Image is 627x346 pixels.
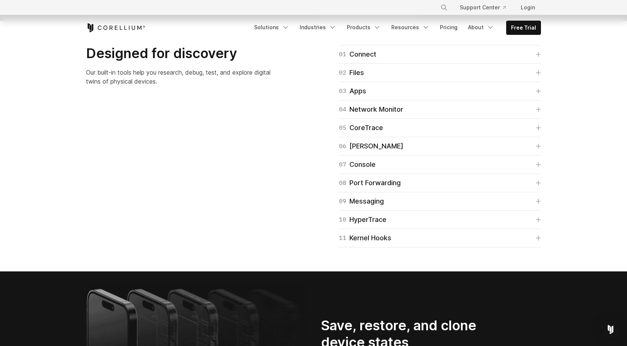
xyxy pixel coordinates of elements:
[437,1,451,14] button: Search
[339,178,346,188] span: 08
[339,233,346,243] span: 11
[339,233,391,243] div: Kernel Hooks
[339,178,541,188] a: 08Port Forwarding
[454,1,512,14] a: Support Center
[339,86,541,96] a: 03Apps
[339,49,541,60] a: 01Connect
[339,86,346,96] span: 03
[339,233,541,243] a: 11Kernel Hooks
[339,141,346,151] span: 06
[339,104,541,115] a: 04Network Monitor
[339,141,403,151] div: [PERSON_NAME]
[339,196,346,207] span: 09
[339,214,386,225] div: HyperTrace
[515,1,541,14] a: Login
[387,21,434,34] a: Resources
[339,104,403,115] div: Network Monitor
[339,159,346,170] span: 07
[339,67,364,78] div: Files
[339,159,541,170] a: 07Console
[86,23,146,32] a: Corellium Home
[250,21,294,34] a: Solutions
[602,321,620,339] div: Open Intercom Messenger
[339,67,346,78] span: 02
[339,67,541,78] a: 02Files
[339,196,384,207] div: Messaging
[339,141,541,151] a: 06[PERSON_NAME]
[435,21,462,34] a: Pricing
[339,123,346,133] span: 05
[339,214,541,225] a: 10HyperTrace
[339,123,541,133] a: 05CoreTrace
[86,68,278,86] p: Our built-in tools help you research, debug, test, and explore digital twins of physical devices.
[342,21,385,34] a: Products
[295,21,341,34] a: Industries
[339,104,346,115] span: 04
[86,45,278,62] h2: Designed for discovery
[431,1,541,14] div: Navigation Menu
[339,178,401,188] div: Port Forwarding
[339,49,346,60] span: 01
[339,159,376,170] div: Console
[339,49,376,60] div: Connect
[339,214,346,225] span: 10
[250,21,541,35] div: Navigation Menu
[464,21,499,34] a: About
[339,123,383,133] div: CoreTrace
[339,196,541,207] a: 09Messaging
[339,86,366,96] div: Apps
[507,21,541,34] a: Free Trial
